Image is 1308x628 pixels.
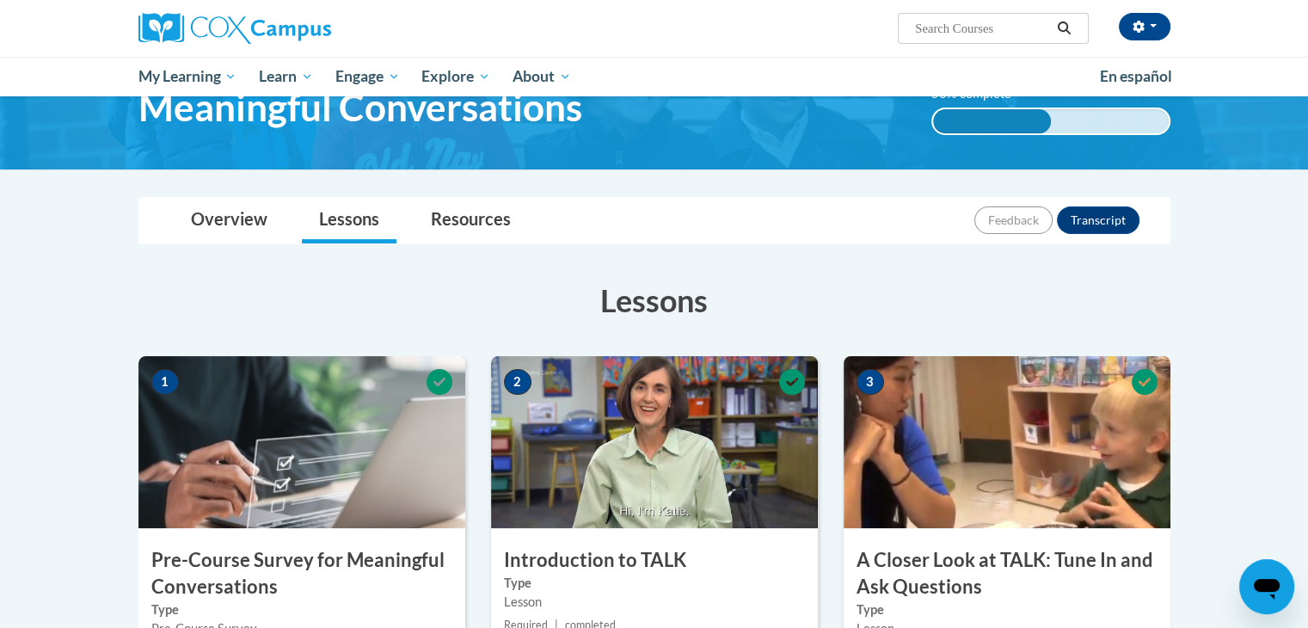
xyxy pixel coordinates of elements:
label: Type [504,574,805,593]
h3: Introduction to TALK [491,547,818,574]
h3: Lessons [138,279,1170,322]
span: Engage [335,66,400,87]
a: En español [1089,58,1183,95]
button: Account Settings [1119,13,1170,40]
span: 3 [857,369,884,395]
span: My Learning [138,66,236,87]
div: 50% complete [933,109,1051,133]
span: Meaningful Conversations [138,84,582,130]
input: Search Courses [913,18,1051,39]
span: 2 [504,369,531,395]
a: About [501,57,582,96]
button: Transcript [1057,206,1139,234]
a: Cox Campus [138,13,465,44]
label: Type [151,600,452,619]
img: Course Image [491,356,818,528]
div: Lesson [504,593,805,612]
label: Type [857,600,1158,619]
h3: A Closer Look at TALK: Tune In and Ask Questions [844,547,1170,600]
span: En español [1100,67,1172,85]
a: Explore [410,57,501,96]
img: Course Image [844,356,1170,528]
img: Cox Campus [138,13,331,44]
span: 1 [151,369,179,395]
img: Course Image [138,356,465,528]
a: Lessons [302,198,396,243]
a: Resources [414,198,528,243]
h3: Pre-Course Survey for Meaningful Conversations [138,547,465,600]
iframe: Button to launch messaging window [1239,559,1294,614]
a: Overview [174,198,285,243]
div: Main menu [113,57,1196,96]
span: Learn [259,66,313,87]
button: Search [1051,18,1077,39]
a: My Learning [127,57,249,96]
span: Explore [421,66,490,87]
a: Learn [248,57,324,96]
span: About [513,66,571,87]
button: Feedback [974,206,1053,234]
a: Engage [324,57,411,96]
